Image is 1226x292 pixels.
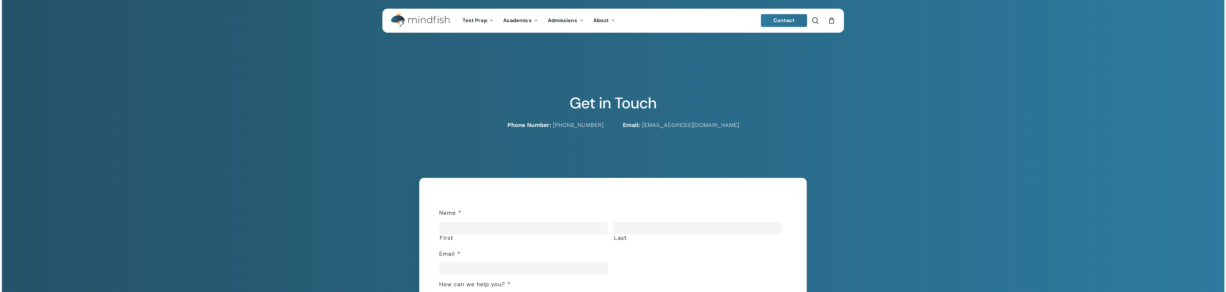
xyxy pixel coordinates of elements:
label: Email [439,250,461,258]
h2: Get in Touch [382,94,844,113]
span: Academics [503,17,532,24]
span: Contact [773,17,795,24]
header: Main Menu [382,9,844,33]
a: Cart [828,17,835,24]
a: Admissions [543,18,588,23]
a: About [588,18,620,23]
a: Test Prep [458,18,498,23]
a: Academics [498,18,543,23]
span: Test Prep [463,17,487,24]
label: First [439,235,608,241]
nav: Main Menu [458,9,620,33]
label: Name [439,209,462,217]
strong: Email: [623,121,640,128]
label: How can we help you? [439,281,511,288]
a: [EMAIL_ADDRESS][DOMAIN_NAME] [642,121,739,128]
span: About [593,17,609,24]
strong: Phone Number: [507,121,551,128]
a: Contact [761,14,807,27]
label: Last [614,235,782,241]
a: [PHONE_NUMBER] [553,121,604,128]
span: Admissions [548,17,577,24]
